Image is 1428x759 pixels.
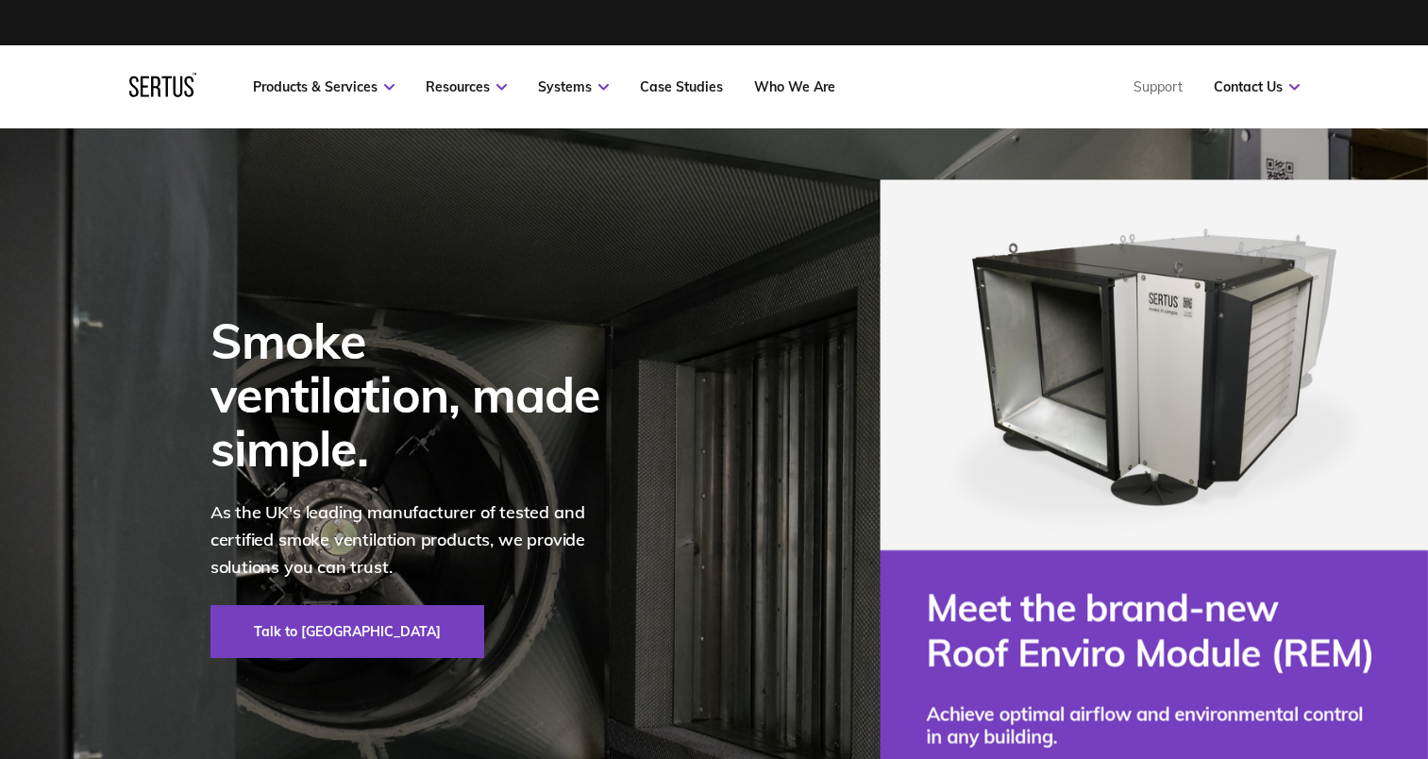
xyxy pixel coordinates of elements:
[210,499,626,581] p: As the UK's leading manufacturer of tested and certified smoke ventilation products, we provide s...
[426,78,507,95] a: Resources
[640,78,723,95] a: Case Studies
[210,313,626,476] div: Smoke ventilation, made simple.
[538,78,609,95] a: Systems
[1214,78,1300,95] a: Contact Us
[253,78,395,95] a: Products & Services
[754,78,835,95] a: Who We Are
[210,605,484,658] a: Talk to [GEOGRAPHIC_DATA]
[1134,78,1183,95] a: Support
